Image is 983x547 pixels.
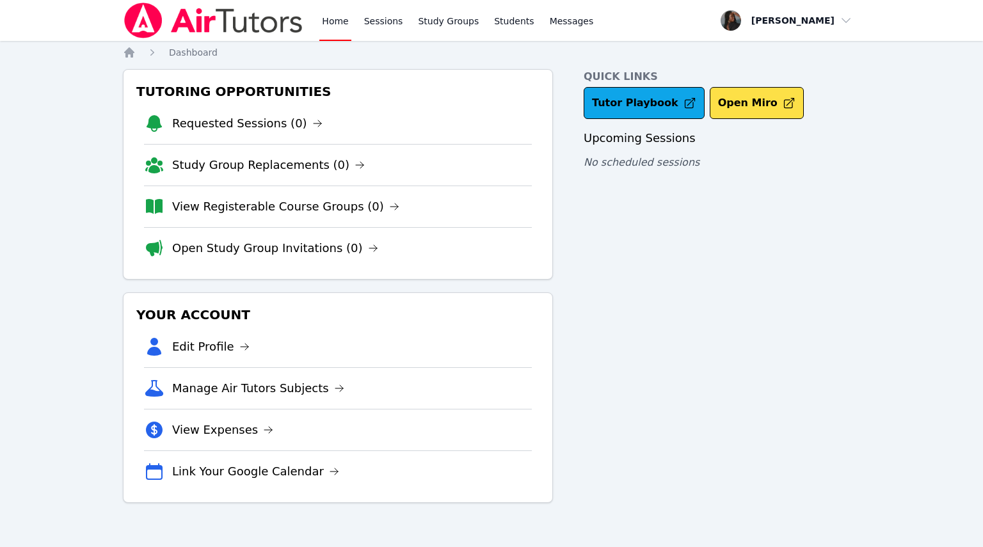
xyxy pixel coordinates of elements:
[710,87,804,119] button: Open Miro
[584,69,860,84] h4: Quick Links
[172,463,339,480] a: Link Your Google Calendar
[172,156,365,174] a: Study Group Replacements (0)
[172,379,344,397] a: Manage Air Tutors Subjects
[123,46,860,59] nav: Breadcrumb
[172,239,378,257] a: Open Study Group Invitations (0)
[584,87,705,119] a: Tutor Playbook
[134,80,542,103] h3: Tutoring Opportunities
[134,303,542,326] h3: Your Account
[584,156,699,168] span: No scheduled sessions
[550,15,594,28] span: Messages
[172,421,273,439] a: View Expenses
[169,46,218,59] a: Dashboard
[172,338,250,356] a: Edit Profile
[123,3,304,38] img: Air Tutors
[169,47,218,58] span: Dashboard
[584,129,860,147] h3: Upcoming Sessions
[172,198,399,216] a: View Registerable Course Groups (0)
[172,115,323,132] a: Requested Sessions (0)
